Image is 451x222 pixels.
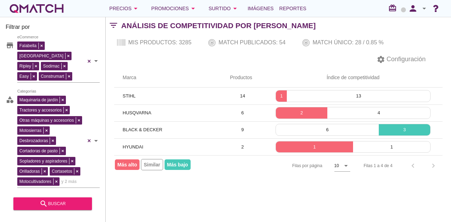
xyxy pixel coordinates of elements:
h3: Filtrar por [6,23,100,34]
i: redeem [388,4,400,12]
i: search [39,199,48,208]
th: Productos: Not sorted. [222,68,264,88]
span: Cortadoras de pasto [18,148,60,154]
button: buscar [13,197,92,210]
span: Sopladores y aspiradores [18,158,69,164]
span: Cortasetos [50,168,74,175]
span: Más alto [115,159,140,170]
span: Ripley [18,63,33,69]
span: Falabella [18,43,38,49]
span: Orilladoras [18,168,42,175]
button: Configuración [371,53,431,66]
span: HUSQVARNA [123,110,151,115]
span: Imágenes [248,4,274,13]
i: arrow_drop_down [342,161,350,170]
span: BLACK & DECKER [123,127,162,132]
i: store [6,41,14,50]
span: y 2 más [61,178,77,185]
p: 4 [327,109,430,116]
span: [GEOGRAPHIC_DATA] [18,53,65,59]
div: Filas por página [222,156,350,176]
a: Imágenes [245,1,277,15]
p: 2 [276,109,327,116]
p: 13 [287,93,430,100]
span: Maquinaria de jardín [18,97,60,103]
span: Reportes [279,4,307,13]
p: 1 [276,93,287,100]
i: arrow_drop_down [189,4,197,13]
span: Más bajo [165,159,191,170]
i: arrow_drop_down [420,4,428,13]
th: Marca: Not sorted. [114,68,222,88]
div: buscar [19,199,86,208]
i: person [406,4,420,13]
div: Surtido [209,4,239,13]
i: settings [377,55,385,64]
span: STIHL [123,93,136,99]
p: 1 [276,144,353,151]
div: Filas 1 a 4 de 4 [364,163,393,169]
td: 9 [222,121,264,138]
button: Precios [104,1,146,15]
div: Clear all [86,94,93,188]
button: Promociones [146,1,203,15]
p: 6 [276,126,379,133]
div: Clear all [86,40,93,82]
td: 6 [222,104,264,121]
span: Tractores y accesorios [18,107,63,113]
button: Surtido [203,1,245,15]
span: HYUNDAI [123,144,143,150]
span: Sodimac [41,63,61,69]
td: 14 [222,88,264,104]
div: Precios [109,4,140,13]
span: Otras máquinas y accesorios [18,117,76,123]
a: white-qmatch-logo [8,1,65,15]
td: 2 [222,138,264,155]
i: arrow_drop_down [231,4,239,13]
span: Similar [141,159,163,170]
span: Configuración [385,55,426,64]
span: Motosierras [18,127,43,134]
p: 1 [353,144,430,151]
span: Construmart [39,73,66,80]
th: Índice de competitividad: Not sorted. [264,68,443,88]
i: filter_list [106,25,121,26]
h2: Análisis de competitividad por [PERSON_NAME] [121,20,316,31]
span: Desbrozadoras [18,138,50,144]
a: Reportes [277,1,309,15]
i: arrow_drop_down [131,4,140,13]
p: 3 [379,126,430,133]
span: Motocultivadores [18,178,53,185]
div: 10 [334,163,339,169]
div: Promociones [151,4,197,13]
i: category [6,95,14,104]
span: Easy [18,73,31,80]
